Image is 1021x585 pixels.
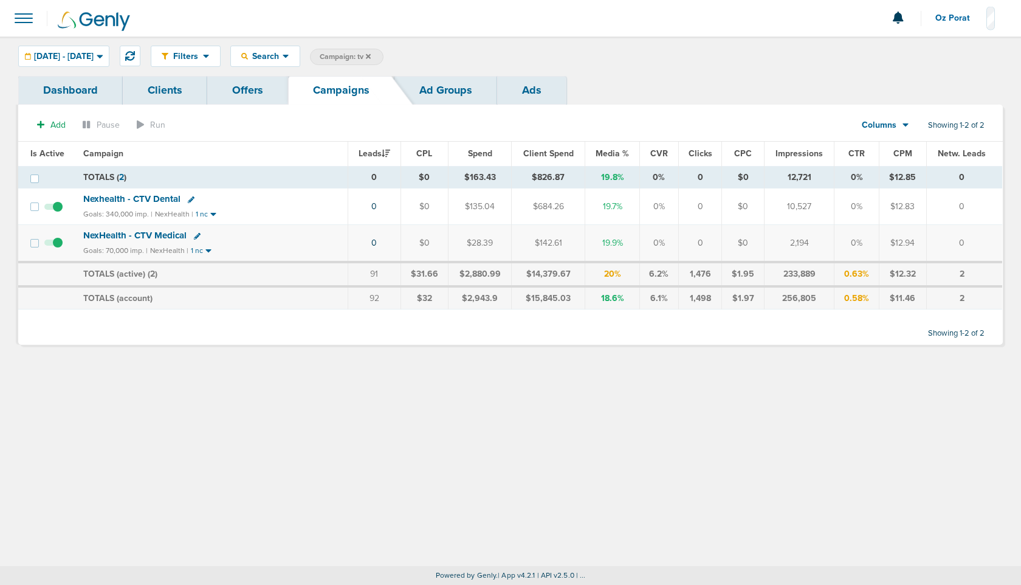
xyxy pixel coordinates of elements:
[639,262,678,286] td: 6.2%
[119,172,124,182] span: 2
[834,166,879,189] td: 0%
[935,14,978,22] span: Oz Porat
[400,166,448,189] td: $0
[394,76,497,105] a: Ad Groups
[449,166,512,189] td: $163.43
[722,286,764,310] td: $1.97
[150,269,155,279] span: 2
[371,201,377,212] a: 0
[764,262,834,286] td: 233,889
[834,262,879,286] td: 0.63%
[722,189,764,225] td: $0
[585,189,640,225] td: 19.7%
[639,189,678,225] td: 0%
[764,225,834,262] td: 2,194
[926,166,1002,189] td: 0
[191,246,203,255] small: 1 nc
[879,189,926,225] td: $12.83
[449,189,512,225] td: $135.04
[18,76,123,105] a: Dashboard
[848,148,865,159] span: CTR
[449,225,512,262] td: $28.39
[76,286,348,310] td: TOTALS (account)
[537,571,574,580] span: | API v2.5.0
[764,166,834,189] td: 12,721
[928,328,985,339] span: Showing 1-2 of 2
[348,262,400,286] td: 91
[320,52,371,62] span: Campaign: tv
[168,51,203,61] span: Filters
[288,76,394,105] a: Campaigns
[926,225,1002,262] td: 0
[764,286,834,310] td: 256,805
[523,148,574,159] span: Client Spend
[722,166,764,189] td: $0
[678,262,722,286] td: 1,476
[207,76,288,105] a: Offers
[576,571,586,580] span: | ...
[775,148,823,159] span: Impressions
[449,262,512,286] td: $2,880.99
[123,76,207,105] a: Clients
[585,225,640,262] td: 19.9%
[348,286,400,310] td: 92
[359,148,390,159] span: Leads
[34,52,94,61] span: [DATE] - [DATE]
[83,193,180,204] span: Nexhealth - CTV Dental
[512,225,585,262] td: $142.61
[834,225,879,262] td: 0%
[76,262,348,286] td: TOTALS (active) ( )
[639,225,678,262] td: 0%
[639,166,678,189] td: 0%
[879,262,926,286] td: $12.32
[650,148,668,159] span: CVR
[30,116,72,134] button: Add
[83,210,153,219] small: Goals: 340,000 imp. |
[639,286,678,310] td: 6.1%
[926,262,1002,286] td: 2
[596,148,629,159] span: Media %
[400,189,448,225] td: $0
[928,120,985,131] span: Showing 1-2 of 2
[497,76,566,105] a: Ads
[150,246,188,255] small: NexHealth |
[400,286,448,310] td: $32
[449,286,512,310] td: $2,943.9
[371,238,377,248] a: 0
[58,12,130,31] img: Genly
[678,166,722,189] td: 0
[893,148,912,159] span: CPM
[400,225,448,262] td: $0
[348,166,400,189] td: 0
[416,148,432,159] span: CPL
[926,286,1002,310] td: 2
[585,166,640,189] td: 19.8%
[585,262,640,286] td: 20%
[83,230,187,241] span: NexHealth - CTV Medical
[512,189,585,225] td: $684.26
[155,210,193,218] small: NexHealth |
[512,166,585,189] td: $826.87
[585,286,640,310] td: 18.6%
[722,225,764,262] td: $0
[196,210,208,219] small: 1 nc
[834,286,879,310] td: 0.58%
[512,286,585,310] td: $15,845.03
[734,148,752,159] span: CPC
[938,148,986,159] span: Netw. Leads
[76,166,348,189] td: TOTALS ( )
[512,262,585,286] td: $14,379.67
[50,120,66,130] span: Add
[678,286,722,310] td: 1,498
[498,571,535,580] span: | App v4.2.1
[722,262,764,286] td: $1.95
[689,148,712,159] span: Clicks
[834,189,879,225] td: 0%
[764,189,834,225] td: 10,527
[879,225,926,262] td: $12.94
[83,148,123,159] span: Campaign
[879,286,926,310] td: $11.46
[678,225,722,262] td: 0
[879,166,926,189] td: $12.85
[468,148,492,159] span: Spend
